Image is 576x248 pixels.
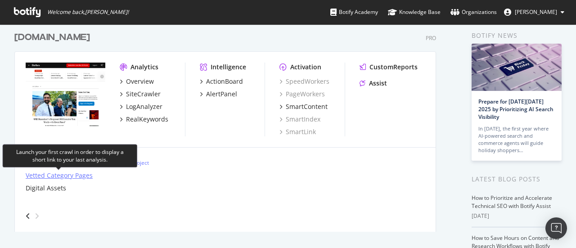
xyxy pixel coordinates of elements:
div: Open Intercom Messenger [545,217,567,239]
a: CustomReports [360,63,418,72]
div: Pro [426,34,436,42]
div: [DOMAIN_NAME] [14,31,90,44]
div: Organizations [450,8,497,17]
a: PageWorkers [279,90,325,99]
a: Overview [120,77,154,86]
div: CustomReports [369,63,418,72]
a: LogAnalyzer [120,102,162,111]
div: ActionBoard [206,77,243,86]
a: SmartLink [279,127,316,136]
a: How to Prioritize and Accelerate Technical SEO with Botify Assist [472,194,552,210]
a: [DOMAIN_NAME] [14,31,94,44]
div: Launch your first crawl in order to display a short link to your last analysis. [10,148,130,163]
div: grid [14,20,443,232]
div: LogAnalyzer [126,102,162,111]
a: Assist [360,79,387,88]
a: Prepare for [DATE][DATE] 2025 by Prioritizing AI Search Visibility [478,98,553,121]
div: Botify news [472,31,562,41]
div: In [DATE], the first year where AI-powered search and commerce agents will guide holiday shoppers… [478,125,555,154]
a: Digital Assets [26,184,66,193]
div: Intelligence [211,63,246,72]
span: Welcome back, [PERSON_NAME] ! [47,9,129,16]
a: AlertPanel [200,90,237,99]
div: angle-left [22,209,34,223]
a: ActionBoard [200,77,243,86]
div: Overview [126,77,154,86]
img: forbes.com [26,63,105,126]
img: Prepare for Black Friday 2025 by Prioritizing AI Search Visibility [472,44,562,91]
a: Vetted Category Pages [26,171,93,180]
div: SmartContent [286,102,328,111]
span: Harper Kaur [515,8,557,16]
div: [DATE] [472,212,562,220]
div: Latest Blog Posts [472,174,562,184]
div: Activation [290,63,321,72]
div: Knowledge Base [388,8,441,17]
div: RealKeywords [126,115,168,124]
a: SpeedWorkers [279,77,329,86]
div: Assist [369,79,387,88]
div: angle-right [34,212,40,221]
div: SiteCrawler [126,90,161,99]
a: SmartContent [279,102,328,111]
div: AlertPanel [206,90,237,99]
button: [PERSON_NAME] [497,5,571,19]
a: SiteCrawler [120,90,161,99]
a: SmartIndex [279,115,320,124]
div: Botify Academy [330,8,378,17]
a: RealKeywords [120,115,168,124]
div: Analytics [130,63,158,72]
